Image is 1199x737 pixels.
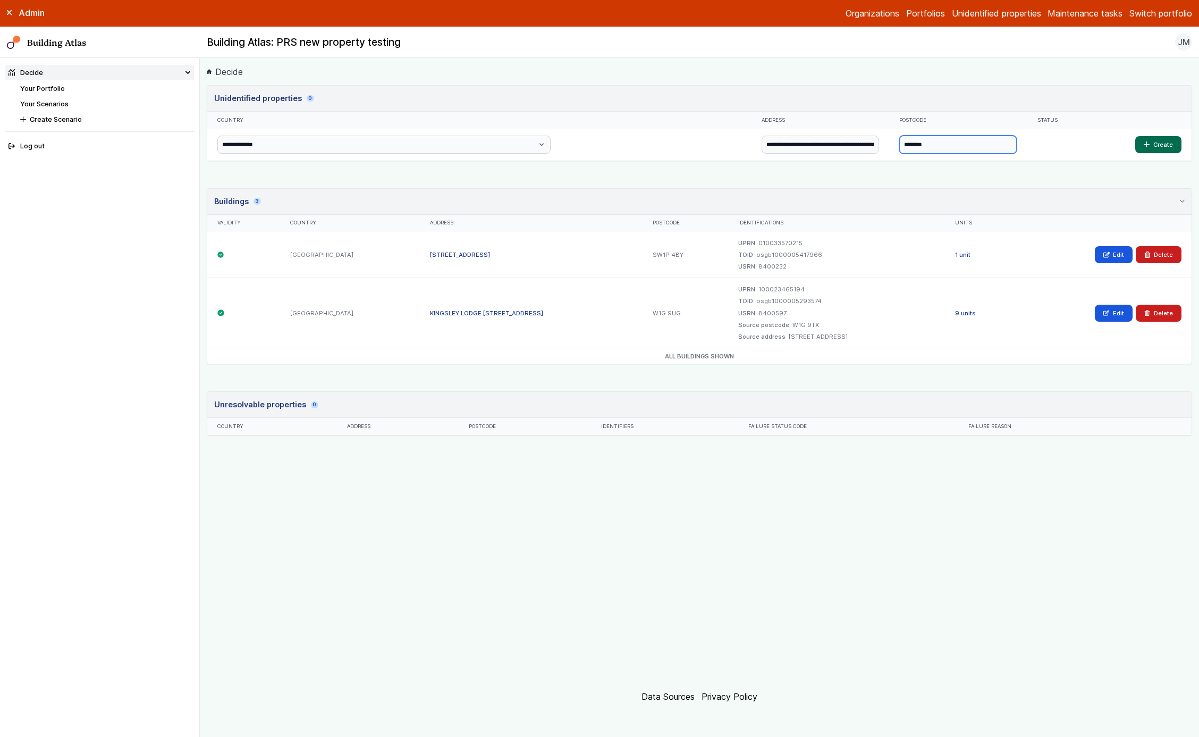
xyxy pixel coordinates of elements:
a: 9 units [955,309,976,317]
button: Delete [1136,246,1181,263]
button: Delete [1136,305,1181,322]
h3: Unidentified properties [214,93,302,104]
button: JM [1175,33,1192,51]
div: Address [430,220,632,227]
div: SW1P 4BY [643,232,728,278]
span: 3 [254,198,260,205]
div: Address [347,423,449,430]
summary: Decide [5,65,195,80]
button: Log out [5,139,195,154]
div: W1G 9UG [643,278,728,348]
a: Your Portfolio [20,85,65,93]
div: Failure reason [968,423,1125,430]
div: Country [217,117,741,124]
img: main-0bbd2752.svg [7,36,21,49]
a: Privacy Policy [702,691,757,702]
h2: Building Atlas: PRS new property testing [207,36,401,49]
a: Data Sources [641,691,695,702]
span: JM [1178,36,1190,48]
dt: USRN [738,309,755,317]
dd: 8400232 [758,262,787,271]
a: Unidentified properties [952,7,1041,20]
span: All buildings shown [207,348,1192,364]
dt: Source postcode [738,321,789,329]
dd: 010033570215 [758,239,803,247]
a: Maintenance tasks [1048,7,1122,20]
div: Address [762,117,879,124]
div: Decide [9,68,43,78]
a: KINGSLEY LODGE [STREET_ADDRESS] [430,309,543,317]
div: Country [217,423,326,430]
div: Postcode [899,117,1017,124]
div: Units [955,220,1003,227]
div: Validity [217,220,270,227]
dt: TOID [738,250,753,259]
div: Failure status code [748,423,948,430]
h3: Unresolvable properties [214,399,306,411]
a: Your Scenarios [20,100,69,108]
dd: W1G 9TX [792,321,819,329]
a: 1 unit [955,251,970,258]
dd: osgb1000005417966 [756,250,822,259]
span: 0 [307,95,314,102]
div: Status [1037,117,1079,124]
a: Edit [1095,246,1133,263]
div: Postcode [653,220,717,227]
dt: UPRN [738,239,755,247]
div: Country [290,220,409,227]
h3: Buildings [214,196,249,207]
button: Create Scenario [17,112,194,127]
dt: USRN [738,262,755,271]
dd: 8400597 [758,309,787,317]
dt: TOID [738,297,753,305]
button: Switch portfolio [1129,7,1192,20]
div: [GEOGRAPHIC_DATA] [280,232,419,278]
dd: [STREET_ADDRESS] [789,332,848,341]
a: Portfolios [906,7,945,20]
a: Organizations [846,7,899,20]
dd: 100023465194 [758,285,805,294]
button: Create [1135,136,1181,153]
div: Postcode [469,423,581,430]
a: Decide [207,65,243,78]
a: Edit [1095,305,1133,322]
a: [STREET_ADDRESS] [430,251,490,258]
dt: Source address [738,332,786,341]
div: Identifications [738,220,935,227]
div: [GEOGRAPHIC_DATA] [280,278,419,348]
dt: UPRN [738,285,755,294]
dd: osgb1000005293574 [756,297,822,305]
div: Identifiers [601,423,728,430]
span: 0 [311,401,318,408]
